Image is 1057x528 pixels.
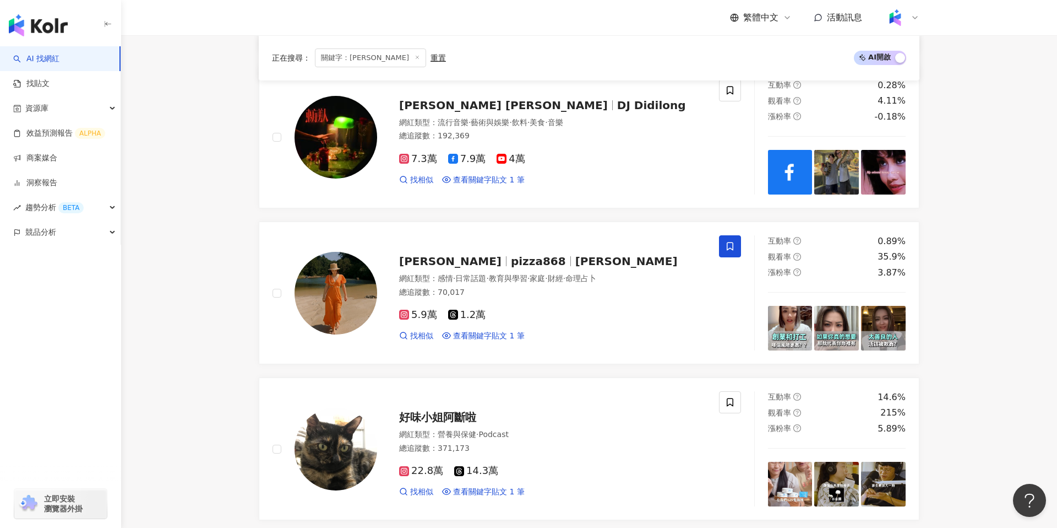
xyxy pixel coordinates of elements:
[509,118,511,127] span: ·
[476,430,478,439] span: ·
[9,14,68,36] img: logo
[272,53,310,62] span: 正在搜尋 ：
[793,424,801,432] span: question-circle
[453,175,525,186] span: 查看關鍵字貼文 1 筆
[489,274,527,283] span: 教育與學習
[399,99,608,112] span: [PERSON_NAME] [PERSON_NAME]
[399,411,476,424] span: 好味小姐阿斷啦
[295,408,377,491] img: KOL Avatar
[527,274,530,283] span: ·
[399,331,433,342] a: 找相似
[878,267,906,279] div: 3.87%
[878,391,906,403] div: 14.6%
[431,53,446,62] div: 重置
[530,274,545,283] span: 家庭
[58,202,84,213] div: BETA
[885,7,906,28] img: Kolr%20app%20icon%20%281%29.png
[13,128,105,139] a: 效益預測報告ALPHA
[438,430,476,439] span: 營養與保健
[442,487,525,498] a: 查看關鍵字貼文 1 筆
[1013,484,1046,517] iframe: Help Scout Beacon - Open
[399,429,706,440] div: 網紅類型 ：
[793,81,801,89] span: question-circle
[259,378,919,520] a: KOL Avatar好味小姐阿斷啦網紅類型：營養與保健·Podcast總追蹤數：371,17322.8萬14.3萬找相似查看關鍵字貼文 1 筆互動率question-circle14.6%觀看率...
[399,443,706,454] div: 總追蹤數 ： 371,173
[438,118,468,127] span: 流行音樂
[399,255,502,268] span: [PERSON_NAME]
[13,204,21,212] span: rise
[315,49,426,67] span: 關鍵字：[PERSON_NAME]
[399,309,437,321] span: 5.9萬
[548,118,563,127] span: 音樂
[410,487,433,498] span: 找相似
[448,153,486,165] span: 7.9萬
[18,495,39,513] img: chrome extension
[399,153,437,165] span: 7.3萬
[295,252,377,335] img: KOL Avatar
[259,222,919,364] a: KOL Avatar[PERSON_NAME]pizza868[PERSON_NAME]網紅類型：感情·日常話題·教育與學習·家庭·財經·命理占卜總追蹤數：70,0175.9萬1.2萬找相似查看...
[861,306,906,351] img: post-image
[878,251,906,263] div: 35.9%
[13,53,59,64] a: searchAI 找網紅
[880,407,906,419] div: 215%
[295,96,377,179] img: KOL Avatar
[478,430,508,439] span: Podcast
[399,175,433,186] a: 找相似
[399,131,706,142] div: 總追蹤數 ： 192,369
[768,252,791,261] span: 觀看率
[617,99,686,112] span: DJ Didilong
[768,424,791,433] span: 漲粉率
[768,80,791,89] span: 互動率
[768,112,791,121] span: 漲粉率
[743,12,778,24] span: 繁體中文
[410,331,433,342] span: 找相似
[861,150,906,195] img: post-image
[399,287,706,298] div: 總追蹤數 ： 70,017
[530,118,545,127] span: 美食
[768,96,791,105] span: 觀看率
[442,175,525,186] a: 查看關鍵字貼文 1 筆
[399,273,706,284] div: 網紅類型 ：
[13,177,57,188] a: 洞察報告
[545,118,547,127] span: ·
[878,423,906,435] div: 5.89%
[768,462,813,507] img: post-image
[768,268,791,277] span: 漲粉率
[259,66,919,208] a: KOL Avatar[PERSON_NAME] [PERSON_NAME]DJ Didilong網紅類型：流行音樂·藝術與娛樂·飲料·美食·音樂總追蹤數：192,3697.3萬7.9萬4萬找相似...
[454,465,498,477] span: 14.3萬
[438,274,453,283] span: 感情
[448,309,486,321] span: 1.2萬
[453,487,525,498] span: 查看關鍵字貼文 1 筆
[827,12,862,23] span: 活動訊息
[768,392,791,401] span: 互動率
[442,331,525,342] a: 查看關鍵字貼文 1 筆
[455,274,486,283] span: 日常話題
[768,306,813,351] img: post-image
[861,462,906,507] img: post-image
[548,274,563,283] span: 財經
[793,253,801,261] span: question-circle
[25,96,48,121] span: 資源庫
[13,78,50,89] a: 找貼文
[527,118,530,127] span: ·
[512,118,527,127] span: 飲料
[14,489,107,519] a: chrome extension立即安裝 瀏覽器外掛
[399,117,706,128] div: 網紅類型 ：
[793,112,801,120] span: question-circle
[511,255,566,268] span: pizza868
[25,195,84,220] span: 趨勢分析
[814,306,859,351] img: post-image
[878,95,906,107] div: 4.11%
[768,236,791,245] span: 互動率
[468,118,471,127] span: ·
[814,462,859,507] img: post-image
[13,153,57,164] a: 商案媒合
[793,409,801,417] span: question-circle
[471,118,509,127] span: 藝術與娛樂
[399,487,433,498] a: 找相似
[814,150,859,195] img: post-image
[486,274,488,283] span: ·
[497,153,525,165] span: 4萬
[575,255,678,268] span: [PERSON_NAME]
[768,150,813,195] img: post-image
